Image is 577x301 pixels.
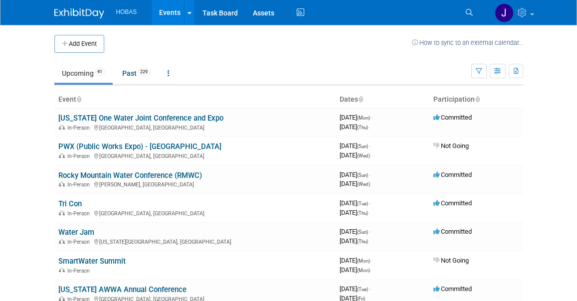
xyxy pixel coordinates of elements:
[116,8,137,15] span: HOBAS
[59,296,65,301] img: In-Person Event
[336,91,429,108] th: Dates
[67,181,93,188] span: In-Person
[340,180,370,187] span: [DATE]
[59,268,65,273] img: In-Person Event
[58,228,94,237] a: Water Jam
[370,228,371,235] span: -
[58,142,221,151] a: PWX (Public Works Expo) - [GEOGRAPHIC_DATA]
[340,237,368,245] span: [DATE]
[67,125,93,131] span: In-Person
[137,68,151,76] span: 229
[67,210,93,217] span: In-Person
[340,151,370,159] span: [DATE]
[357,268,370,273] span: (Mon)
[59,153,65,158] img: In-Person Event
[67,153,93,159] span: In-Person
[58,123,332,131] div: [GEOGRAPHIC_DATA], [GEOGRAPHIC_DATA]
[340,285,371,293] span: [DATE]
[340,123,368,131] span: [DATE]
[372,114,373,121] span: -
[412,39,523,46] a: How to sync to an external calendar...
[58,114,223,123] a: [US_STATE] One Water Joint Conference and Expo
[357,115,370,121] span: (Mon)
[357,210,368,216] span: (Thu)
[59,181,65,186] img: In-Person Event
[58,237,332,245] div: [US_STATE][GEOGRAPHIC_DATA], [GEOGRAPHIC_DATA]
[54,8,104,18] img: ExhibitDay
[67,239,93,245] span: In-Person
[58,199,82,208] a: Tri Con
[370,285,371,293] span: -
[115,64,158,83] a: Past229
[58,285,187,294] a: [US_STATE] AWWA Annual Conference
[340,209,368,216] span: [DATE]
[357,239,368,244] span: (Thu)
[357,287,368,292] span: (Tue)
[54,64,113,83] a: Upcoming41
[76,95,81,103] a: Sort by Event Name
[59,210,65,215] img: In-Person Event
[54,91,336,108] th: Event
[94,68,105,76] span: 41
[433,285,472,293] span: Committed
[433,199,472,207] span: Committed
[433,257,469,264] span: Not Going
[58,180,332,188] div: [PERSON_NAME], [GEOGRAPHIC_DATA]
[58,151,332,159] div: [GEOGRAPHIC_DATA], [GEOGRAPHIC_DATA]
[357,229,368,235] span: (Sun)
[433,171,472,178] span: Committed
[475,95,480,103] a: Sort by Participation Type
[357,144,368,149] span: (Sun)
[340,171,371,178] span: [DATE]
[357,181,370,187] span: (Wed)
[357,153,370,158] span: (Wed)
[358,95,363,103] a: Sort by Start Date
[58,171,202,180] a: Rocky Mountain Water Conference (RMWC)
[370,171,371,178] span: -
[433,142,469,150] span: Not Going
[54,35,104,53] button: Add Event
[58,209,332,217] div: [GEOGRAPHIC_DATA], [GEOGRAPHIC_DATA]
[340,228,371,235] span: [DATE]
[59,125,65,130] img: In-Person Event
[429,91,523,108] th: Participation
[340,142,371,150] span: [DATE]
[67,268,93,274] span: In-Person
[370,199,371,207] span: -
[357,172,368,178] span: (Sun)
[433,228,472,235] span: Committed
[340,114,373,121] span: [DATE]
[495,3,514,22] img: Jennifer Jensen
[59,239,65,244] img: In-Person Event
[340,266,370,274] span: [DATE]
[372,257,373,264] span: -
[357,258,370,264] span: (Mon)
[357,201,368,206] span: (Tue)
[433,114,472,121] span: Committed
[340,199,371,207] span: [DATE]
[370,142,371,150] span: -
[340,257,373,264] span: [DATE]
[58,257,126,266] a: SmartWater Summit
[357,125,368,130] span: (Thu)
